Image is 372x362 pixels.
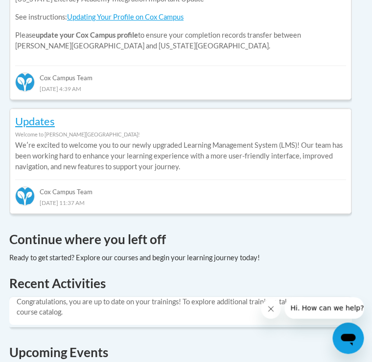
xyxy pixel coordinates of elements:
[285,297,364,319] iframe: Message from company
[16,115,55,128] a: Updates
[16,12,347,23] p: See instructions:
[16,198,347,208] div: [DATE] 11:37 AM
[16,66,347,84] div: Cox Campus Team
[16,187,35,206] img: Cox Campus Team
[16,73,35,92] img: Cox Campus Team
[16,180,347,198] div: Cox Campus Team
[10,230,352,249] h4: Continue where you left off
[261,299,281,319] iframe: Close message
[10,297,352,325] td: Congratulations, you are up to date on your trainings! To explore additional trainings, take a lo...
[36,31,139,40] b: update your Cox Campus profile
[16,84,347,94] div: [DATE] 4:39 AM
[68,13,184,22] a: Updating Your Profile on Cox Campus
[333,323,364,354] iframe: Button to launch messaging window
[16,130,347,140] div: Welcome to [PERSON_NAME][GEOGRAPHIC_DATA]!
[16,140,347,173] p: Weʹre excited to welcome you to our newly upgraded Learning Management System (LMS)! Our team has...
[10,275,352,293] h1: Recent Activities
